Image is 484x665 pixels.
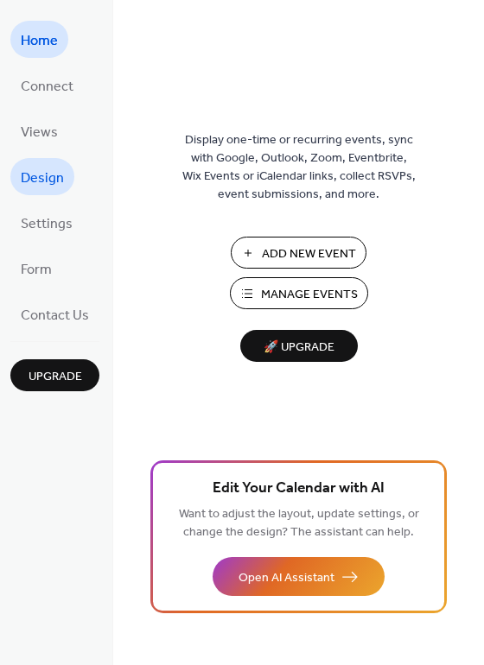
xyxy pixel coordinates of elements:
button: Add New Event [231,237,366,269]
span: Form [21,256,52,283]
button: Upgrade [10,359,99,391]
a: Contact Us [10,295,99,332]
span: Settings [21,211,73,237]
span: Want to adjust the layout, update settings, or change the design? The assistant can help. [179,503,419,544]
a: Settings [10,204,83,241]
button: 🚀 Upgrade [240,330,358,362]
a: Connect [10,66,84,104]
span: Contact Us [21,302,89,329]
span: Connect [21,73,73,100]
a: Views [10,112,68,149]
a: Form [10,250,62,287]
span: Upgrade [29,368,82,386]
span: Display one-time or recurring events, sync with Google, Outlook, Zoom, Eventbrite, Wix Events or ... [182,131,416,204]
span: Design [21,165,64,192]
span: Edit Your Calendar with AI [213,477,385,501]
span: 🚀 Upgrade [251,336,347,359]
a: Design [10,158,74,195]
button: Manage Events [230,277,368,309]
a: Home [10,21,68,58]
button: Open AI Assistant [213,557,385,596]
span: Manage Events [261,286,358,304]
span: Home [21,28,58,54]
span: Views [21,119,58,146]
span: Open AI Assistant [239,569,334,587]
span: Add New Event [262,245,356,263]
